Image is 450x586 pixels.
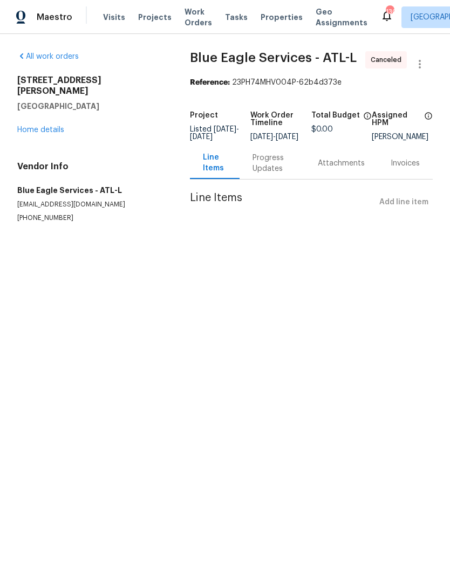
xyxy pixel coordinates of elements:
[17,75,164,96] h2: [STREET_ADDRESS][PERSON_NAME]
[17,126,64,134] a: Home details
[391,158,420,169] div: Invoices
[371,54,406,65] span: Canceled
[250,133,298,141] span: -
[103,12,125,23] span: Visits
[276,133,298,141] span: [DATE]
[253,153,292,174] div: Progress Updates
[214,126,236,133] span: [DATE]
[386,6,393,17] div: 130
[17,200,164,209] p: [EMAIL_ADDRESS][DOMAIN_NAME]
[190,79,230,86] b: Reference:
[250,133,273,141] span: [DATE]
[17,213,164,223] p: [PHONE_NUMBER]
[17,185,164,196] h5: Blue Eagle Services - ATL-L
[203,152,227,174] div: Line Items
[17,53,79,60] a: All work orders
[190,133,213,141] span: [DATE]
[190,77,433,88] div: 23PH74MHV004P-62b4d373e
[190,126,239,141] span: Listed
[311,112,360,119] h5: Total Budget
[190,192,375,212] span: Line Items
[250,112,311,127] h5: Work Order Timeline
[363,112,372,126] span: The total cost of line items that have been proposed by Opendoor. This sum includes line items th...
[185,6,212,28] span: Work Orders
[190,112,218,119] h5: Project
[372,133,433,141] div: [PERSON_NAME]
[17,101,164,112] h5: [GEOGRAPHIC_DATA]
[190,51,357,64] span: Blue Eagle Services - ATL-L
[372,112,421,127] h5: Assigned HPM
[424,112,433,133] span: The hpm assigned to this work order.
[318,158,365,169] div: Attachments
[190,126,239,141] span: -
[316,6,367,28] span: Geo Assignments
[138,12,172,23] span: Projects
[17,161,164,172] h4: Vendor Info
[311,126,333,133] span: $0.00
[37,12,72,23] span: Maestro
[261,12,303,23] span: Properties
[225,13,248,21] span: Tasks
